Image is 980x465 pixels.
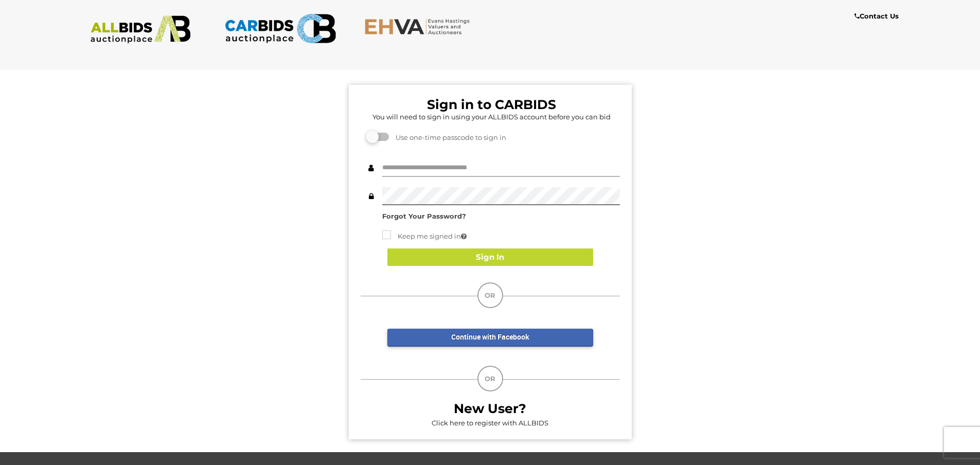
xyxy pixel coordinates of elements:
[427,97,556,112] b: Sign in to CARBIDS
[432,419,548,427] a: Click here to register with ALLBIDS
[224,10,336,47] img: CARBIDS.com.au
[390,133,506,141] span: Use one-time passcode to sign in
[854,12,899,20] b: Contact Us
[363,113,620,120] h5: You will need to sign in using your ALLBIDS account before you can bid
[387,248,593,266] button: Sign In
[85,15,197,44] img: ALLBIDS.com.au
[382,230,467,242] label: Keep me signed in
[854,10,901,22] a: Contact Us
[387,329,593,347] a: Continue with Facebook
[477,366,503,391] div: OR
[382,212,466,220] a: Forgot Your Password?
[477,282,503,308] div: OR
[454,401,526,416] b: New User?
[364,18,476,35] img: EHVA.com.au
